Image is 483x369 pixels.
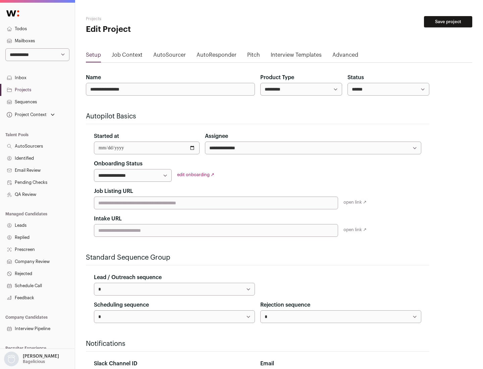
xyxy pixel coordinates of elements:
[94,301,149,309] label: Scheduling sequence
[260,360,421,368] div: Email
[177,172,214,177] a: edit onboarding ↗
[260,73,294,82] label: Product Type
[3,7,23,20] img: Wellfound
[205,132,228,140] label: Assignee
[197,51,236,62] a: AutoResponder
[94,215,122,223] label: Intake URL
[86,339,429,349] h2: Notifications
[347,73,364,82] label: Status
[86,24,215,35] h1: Edit Project
[332,51,358,62] a: Advanced
[5,112,47,117] div: Project Context
[271,51,322,62] a: Interview Templates
[424,16,472,28] button: Save project
[94,132,119,140] label: Started at
[94,160,143,168] label: Onboarding Status
[86,112,429,121] h2: Autopilot Basics
[4,352,19,366] img: nopic.png
[94,360,137,368] label: Slack Channel ID
[86,16,215,21] h2: Projects
[23,359,45,364] p: Bagelicious
[153,51,186,62] a: AutoSourcer
[260,301,310,309] label: Rejection sequence
[3,352,60,366] button: Open dropdown
[94,273,162,281] label: Lead / Outreach sequence
[86,51,101,62] a: Setup
[86,73,101,82] label: Name
[5,110,56,119] button: Open dropdown
[112,51,143,62] a: Job Context
[86,253,429,262] h2: Standard Sequence Group
[94,187,133,195] label: Job Listing URL
[23,354,59,359] p: [PERSON_NAME]
[247,51,260,62] a: Pitch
